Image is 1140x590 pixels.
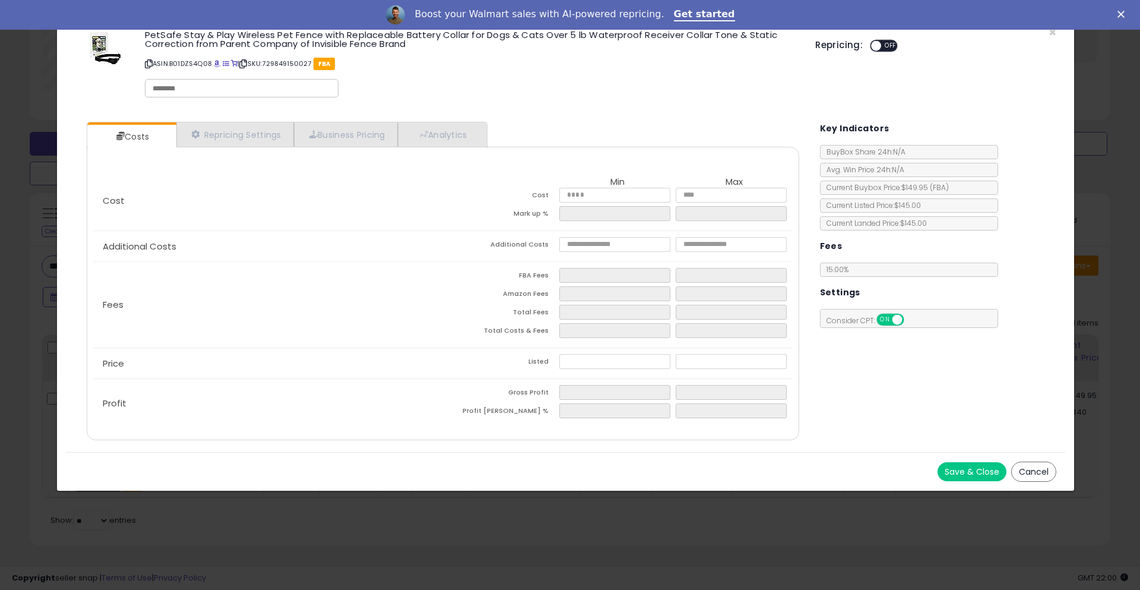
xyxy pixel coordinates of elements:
span: BuyBox Share 24h: N/A [821,147,905,157]
a: Your listing only [231,59,237,68]
a: Costs [87,125,175,149]
a: BuyBox page [214,59,220,68]
td: Cost [443,188,559,206]
p: Profit [93,399,443,408]
a: Analytics [398,122,486,147]
p: ASIN: B01DZS4Q08 | SKU: 729849150027 [145,54,797,73]
img: 41VcE70FQOL._SL60_.jpg [88,30,123,66]
span: Current Listed Price: $145.00 [821,200,921,210]
span: Current Buybox Price: [821,182,949,193]
p: Additional Costs [93,242,443,251]
h3: PetSafe Stay & Play Wireless Pet Fence with Replaceable Battery Collar for Dogs & Cats Over 5 lb ... [145,30,797,48]
td: Profit [PERSON_NAME] % [443,403,559,422]
span: × [1049,24,1056,41]
a: Repricing Settings [176,122,294,147]
span: Avg. Win Price 24h: N/A [821,165,904,175]
span: OFF [902,315,921,325]
td: Total Costs & Fees [443,323,559,342]
span: OFF [881,41,900,51]
td: Amazon Fees [443,286,559,305]
td: Mark up % [443,206,559,225]
p: Fees [93,300,443,310]
span: Current Landed Price: $145.00 [821,218,927,228]
button: Save & Close [938,462,1006,481]
a: All offer listings [223,59,229,68]
td: FBA Fees [443,268,559,286]
span: 15.00 % [826,264,848,275]
h5: Fees [820,239,843,254]
p: Cost [93,196,443,206]
td: Total Fees [443,305,559,323]
th: Max [676,177,792,188]
span: Consider CPT: [821,315,920,326]
h5: Settings [820,285,860,300]
td: Listed [443,354,559,373]
td: Additional Costs [443,237,559,255]
button: Cancel [1011,462,1056,482]
span: ( FBA ) [930,182,949,193]
span: FBA [313,58,335,70]
img: Profile image for Adrian [386,5,405,24]
span: $149.95 [901,182,949,193]
div: Close [1117,11,1129,18]
a: Business Pricing [294,122,398,147]
h5: Repricing: [815,40,863,50]
p: Price [93,359,443,368]
td: Gross Profit [443,385,559,403]
a: Get started [674,8,735,21]
div: Boost your Walmart sales with AI-powered repricing. [414,8,664,20]
span: ON [878,315,892,325]
th: Min [559,177,676,188]
h5: Key Indicators [820,121,889,136]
